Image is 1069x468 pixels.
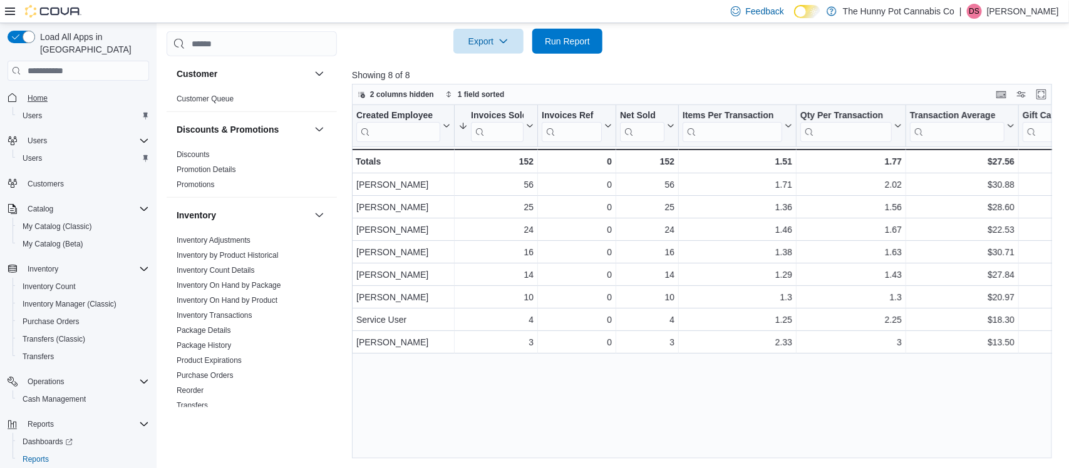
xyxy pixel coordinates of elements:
[356,154,450,169] div: Totals
[620,335,674,350] div: 3
[177,340,231,350] span: Package History
[13,218,154,235] button: My Catalog (Classic)
[18,297,149,312] span: Inventory Manager (Classic)
[23,201,58,216] button: Catalog
[18,332,90,347] a: Transfers (Classic)
[13,450,154,468] button: Reports
[1014,87,1029,102] button: Display options
[542,178,612,193] div: 0
[542,110,612,142] button: Invoices Ref
[23,89,149,105] span: Home
[23,334,85,344] span: Transfers (Classic)
[620,110,664,142] div: Net Sold
[458,89,505,99] span: 1 field sorted
[177,94,234,103] a: Customer Queue
[18,108,149,123] span: Users
[3,415,154,433] button: Reports
[458,245,534,260] div: 16
[542,110,602,122] div: Invoices Ref
[23,262,63,277] button: Inventory
[18,392,91,407] a: Cash Management
[13,107,154,125] button: Users
[28,136,47,146] span: Users
[458,290,534,305] div: 10
[800,245,902,260] div: 1.63
[18,314,149,329] span: Purchase Orders
[23,394,86,404] span: Cash Management
[18,108,47,123] a: Users
[800,268,902,283] div: 1.43
[18,151,47,166] a: Users
[177,280,281,290] span: Inventory On Hand by Package
[18,279,149,294] span: Inventory Count
[910,290,1015,305] div: $20.97
[23,374,70,389] button: Operations
[23,153,42,163] span: Users
[28,93,48,103] span: Home
[177,251,279,260] a: Inventory by Product Historical
[23,91,53,106] a: Home
[994,87,1009,102] button: Keyboard shortcuts
[356,110,440,142] div: Created Employee
[683,178,792,193] div: 1.71
[28,204,53,214] span: Catalog
[13,433,154,450] a: Dashboards
[910,200,1015,215] div: $28.60
[3,200,154,218] button: Catalog
[959,4,962,19] p: |
[28,377,65,387] span: Operations
[13,235,154,253] button: My Catalog (Beta)
[28,179,64,189] span: Customers
[620,110,664,122] div: Net Sold
[683,245,792,260] div: 1.38
[177,250,279,260] span: Inventory by Product Historical
[177,266,255,275] a: Inventory Count Details
[683,290,792,305] div: 1.3
[620,268,674,283] div: 14
[23,176,69,191] a: Customers
[910,313,1015,328] div: $18.30
[356,110,440,122] div: Created Employee
[353,87,439,102] button: 2 columns hidden
[458,110,534,142] button: Invoices Sold
[177,371,234,380] a: Purchase Orders
[620,223,674,238] div: 24
[23,437,73,447] span: Dashboards
[177,386,204,395] a: Reorder
[356,290,450,305] div: [PERSON_NAME]
[683,154,792,169] div: 1.51
[843,4,954,19] p: The Hunny Pot Cannabis Co
[910,335,1015,350] div: $13.50
[620,154,674,169] div: 152
[177,150,210,160] span: Discounts
[910,110,1004,142] div: Transaction Average
[620,178,674,193] div: 56
[167,233,337,418] div: Inventory
[23,201,149,216] span: Catalog
[683,110,782,122] div: Items Per Transaction
[18,349,149,364] span: Transfers
[542,335,612,350] div: 0
[177,235,250,245] span: Inventory Adjustments
[352,69,1059,81] p: Showing 8 of 8
[356,200,450,215] div: [PERSON_NAME]
[800,110,902,142] button: Qty Per Transaction
[542,200,612,215] div: 0
[28,419,54,429] span: Reports
[532,29,602,54] button: Run Report
[177,355,242,365] span: Product Expirations
[23,299,116,309] span: Inventory Manager (Classic)
[177,356,242,365] a: Product Expirations
[910,268,1015,283] div: $27.84
[13,390,154,408] button: Cash Management
[800,110,892,122] div: Qty Per Transaction
[800,290,902,305] div: 1.3
[453,29,524,54] button: Export
[23,221,92,231] span: My Catalog (Classic)
[177,180,215,190] span: Promotions
[18,434,149,449] span: Dashboards
[23,317,80,327] span: Purchase Orders
[471,110,524,122] div: Invoices Sold
[23,417,59,432] button: Reports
